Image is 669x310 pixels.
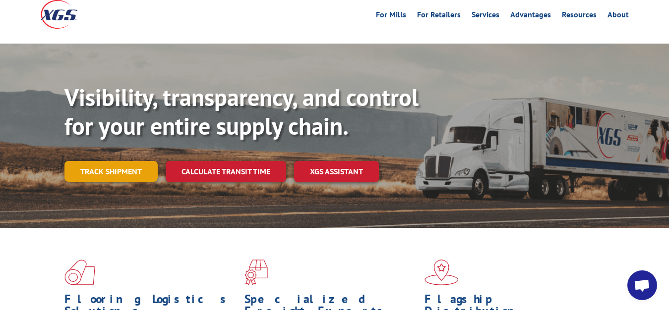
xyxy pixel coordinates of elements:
[64,259,95,285] img: xgs-icon-total-supply-chain-intelligence-red
[425,259,459,285] img: xgs-icon-flagship-distribution-model-red
[417,11,461,22] a: For Retailers
[166,161,286,182] a: Calculate transit time
[510,11,551,22] a: Advantages
[64,161,158,182] a: Track shipment
[244,259,268,285] img: xgs-icon-focused-on-flooring-red
[608,11,629,22] a: About
[627,270,657,300] a: Open chat
[376,11,406,22] a: For Mills
[562,11,597,22] a: Resources
[294,161,379,182] a: XGS ASSISTANT
[472,11,499,22] a: Services
[64,82,419,141] b: Visibility, transparency, and control for your entire supply chain.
